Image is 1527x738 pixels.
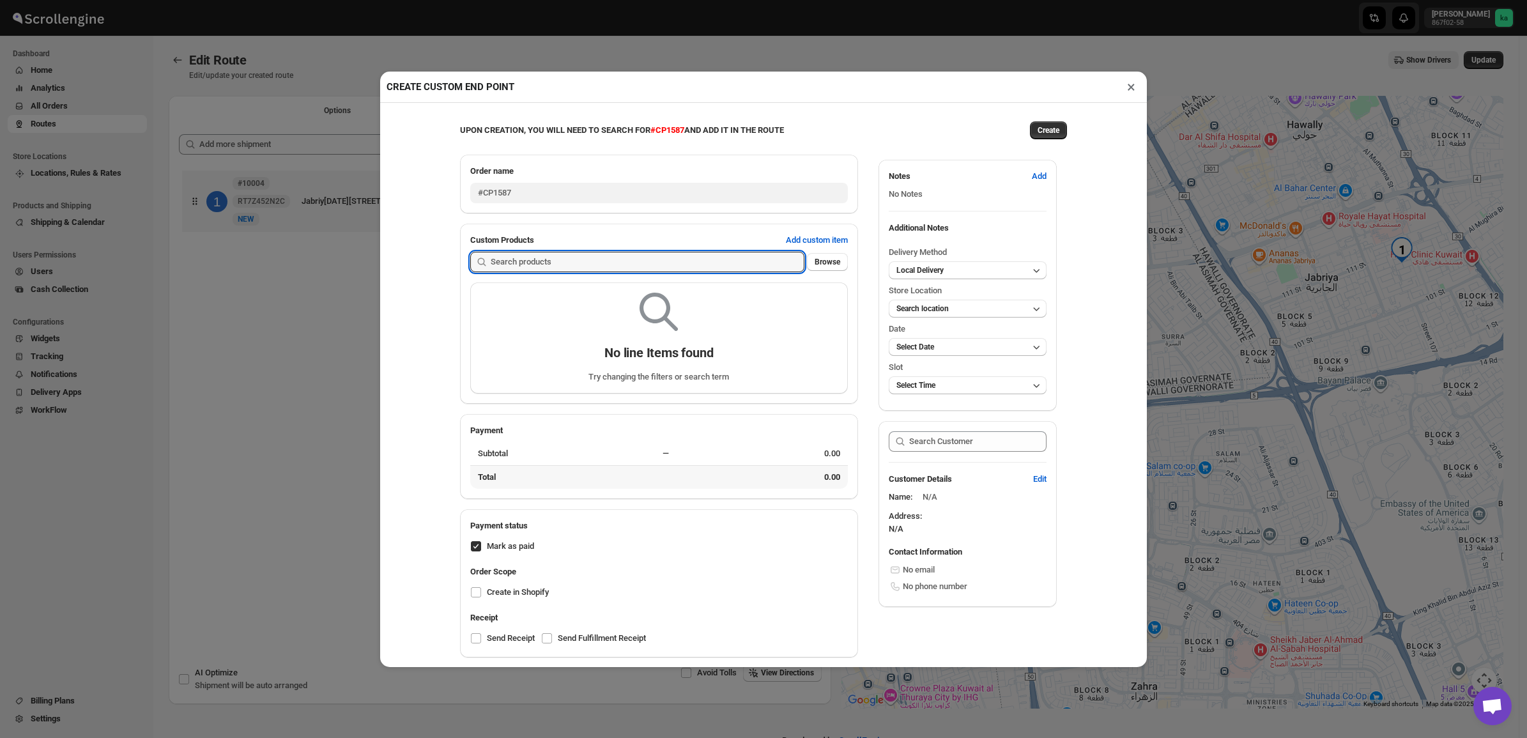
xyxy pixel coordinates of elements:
th: Subtotal [470,442,659,465]
div: Name: [889,491,912,504]
div: N/A [889,523,1047,535]
div: Address : [889,510,1047,535]
span: Delivery Method [889,247,947,257]
h3: Order Scope [470,565,848,578]
button: Select Time [889,376,1047,394]
span: Send Fulfillment Receipt [558,633,646,643]
input: Order name [470,183,848,203]
th: Total [470,465,659,489]
h3: Payment [470,424,848,437]
button: Browse [807,253,848,271]
span: Create [1038,125,1059,135]
td: 0.00 [723,465,847,489]
b: UPON CREATION, YOU WILL NEED TO SEARCH FOR AND ADD IT IN THE ROUTE [460,125,784,135]
span: #CP1587 [650,125,684,135]
span: Add [1032,170,1047,183]
span: Date [889,324,905,334]
p: Try changing the filters or search term [588,371,729,383]
span: Add custom item [786,234,848,247]
h3: Notes [889,170,1022,183]
button: Select Date [889,338,1047,356]
img: Empty search results [640,293,678,331]
span: Local Delivery [896,266,944,275]
button: Edit [1025,469,1054,489]
span: Select Time [896,381,935,390]
span: Send Receipt [487,633,535,643]
span: Select Date [896,342,934,351]
input: Search products [491,252,804,272]
span: Slot [889,362,903,372]
h3: Additional Notes [889,222,1047,234]
h3: Payment status [470,519,848,532]
p: No Notes [889,188,1047,201]
h3: Custom Products [470,234,776,247]
h3: Receipt [470,611,848,624]
button: Add custom item [778,230,856,250]
button: Add [1024,166,1054,187]
button: Search location [889,300,1047,318]
span: Edit [1033,473,1047,486]
td: — [659,442,723,465]
a: Open chat [1473,687,1512,725]
span: Create in Shopify [487,587,549,597]
h3: Customer Details [889,473,1023,486]
h2: CREATE CUSTOM END POINT [387,81,514,93]
span: Mark as paid [487,541,534,551]
span: Browse [815,257,840,267]
input: Search Customer [909,431,1047,452]
button: Create [1030,121,1067,139]
span: Store Location [889,286,942,295]
span: N/A [923,492,937,502]
h3: Order name [470,165,848,178]
h3: Contact Information [889,546,1047,558]
td: 0.00 [723,442,847,465]
button: × [1122,78,1140,96]
p: No line Items found [604,345,713,360]
button: Local Delivery [889,261,1047,279]
span: Search location [896,304,949,313]
div: Selected Shipments [169,124,831,601]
